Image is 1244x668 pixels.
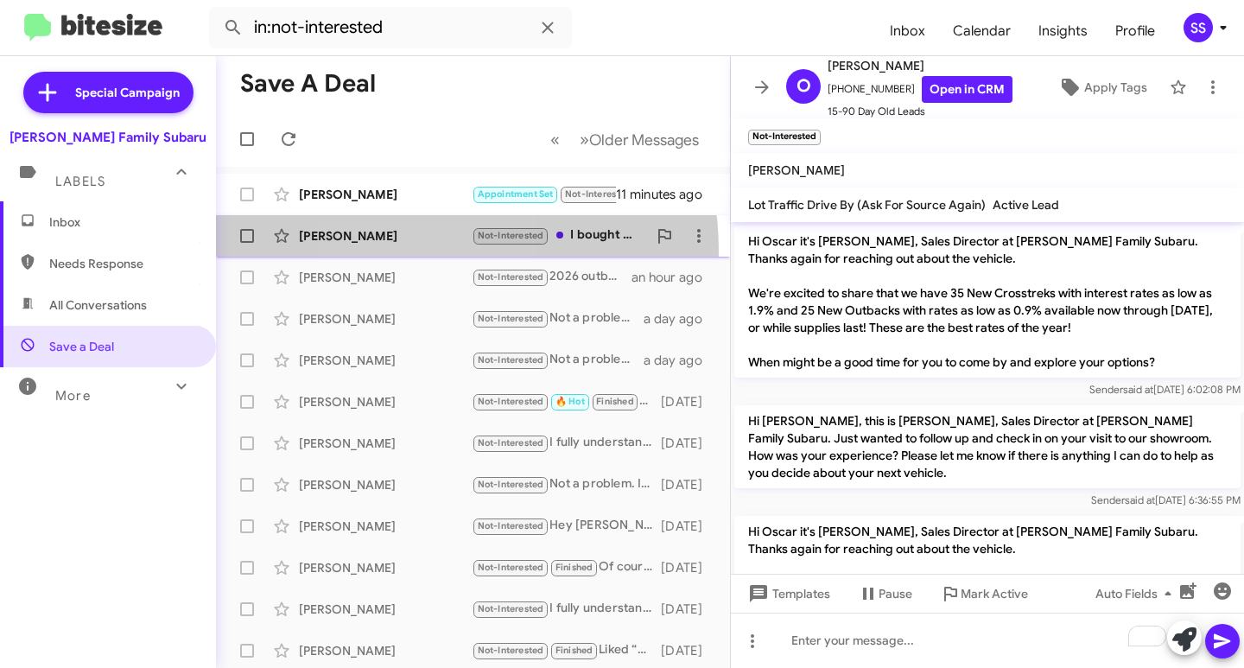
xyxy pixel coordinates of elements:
span: Not-Interested [478,645,544,656]
span: Not-Interested [478,271,544,283]
button: Apply Tags [1043,72,1161,103]
span: [PERSON_NAME] [748,162,845,178]
button: Templates [731,578,844,609]
div: [PERSON_NAME] [299,601,472,618]
button: Auto Fields [1082,578,1192,609]
div: No worries. I hope you have a great rest of your day! [472,391,661,411]
span: Appointment Set [478,188,554,200]
span: Needs Response [49,255,196,272]
a: Insights [1025,6,1101,56]
span: Not-Interested [478,354,544,366]
div: SS [1184,13,1213,42]
h1: Save a Deal [240,70,376,98]
div: [PERSON_NAME] [299,476,472,493]
div: [DATE] [661,435,716,452]
div: [DATE] [661,476,716,493]
div: a day ago [644,310,716,328]
button: Previous [540,122,570,157]
small: Not-Interested [748,130,821,145]
span: said at [1125,493,1155,506]
div: Of course! [472,557,661,577]
a: Special Campaign [23,72,194,113]
span: Apply Tags [1084,72,1147,103]
span: More [55,388,91,404]
span: 🔥 Hot [555,396,585,407]
span: Not-Interested [478,520,544,531]
span: Finished [555,562,593,573]
a: Profile [1101,6,1169,56]
span: Finished [555,645,593,656]
span: Not-Interested [478,396,544,407]
span: All Conversations [49,296,147,314]
span: Not-Interested [478,313,544,324]
span: Not-Interested [478,230,544,241]
div: [DATE] [661,559,716,576]
span: Templates [745,578,830,609]
span: Not-Interested [478,479,544,490]
nav: Page navigation example [541,122,709,157]
div: No, I have purchased a Nissan. Thank you. [472,184,616,204]
div: [PERSON_NAME] [299,269,472,286]
span: [PHONE_NUMBER] [828,76,1012,103]
a: Calendar [939,6,1025,56]
div: Hey [PERSON_NAME]. I just wanted to check in and see if you might be interested in trading in you... [472,516,661,536]
div: Not a problem. If you might be interested in trading into a Newer Crosstrek please let us know! [472,350,644,370]
span: Finished [596,396,634,407]
a: Inbox [876,6,939,56]
button: Mark Active [926,578,1042,609]
span: Not-Interested [565,188,632,200]
p: Hi Oscar it's [PERSON_NAME], Sales Director at [PERSON_NAME] Family Subaru. Thanks again for reac... [734,226,1241,378]
div: [PERSON_NAME] [299,393,472,410]
button: Pause [844,578,926,609]
div: Liked “Not a problem. Keep us in mind if you might be interested in the future or if you have any... [472,640,661,660]
span: Active Lead [993,197,1059,213]
span: Special Campaign [75,84,180,101]
span: Not-Interested [478,562,544,573]
button: SS [1169,13,1225,42]
span: Pause [879,578,912,609]
div: [DATE] [661,642,716,659]
input: Search [209,7,572,48]
span: Older Messages [589,130,699,150]
div: Not a problem. I fully understand. I hope you have a great rest of your day! [472,474,661,494]
div: an hour ago [632,269,716,286]
div: [PERSON_NAME] [299,642,472,659]
span: Not-Interested [478,437,544,449]
div: 2026 outback. [472,267,632,287]
div: [PERSON_NAME] [299,518,472,535]
div: [DATE] [661,518,716,535]
div: Not a problem. Would you be interested in trading into a Newer vehicle? [472,309,644,328]
div: [DATE] [661,393,716,410]
div: 11 minutes ago [616,186,716,203]
span: Inbox [49,213,196,231]
span: Auto Fields [1095,578,1178,609]
span: said at [1123,383,1153,396]
div: I fully understand. I hope you have a great rest of your day! [472,599,661,619]
div: [PERSON_NAME] [299,310,472,328]
div: a day ago [644,352,716,369]
div: [PERSON_NAME] Family Subaru [10,129,206,146]
p: Hi [PERSON_NAME], this is [PERSON_NAME], Sales Director at [PERSON_NAME] Family Subaru. Just want... [734,405,1241,488]
span: Mark Active [961,578,1028,609]
div: I fully understand. In case you were interested in a New vehicle please let me know. [472,433,661,453]
span: Not-Interested [478,603,544,614]
span: [PERSON_NAME] [828,55,1012,76]
div: [PERSON_NAME] [299,186,472,203]
div: I bought a car already [472,226,647,245]
div: [DATE] [661,601,716,618]
span: « [550,129,560,150]
div: [PERSON_NAME] [299,227,472,245]
span: Save a Deal [49,338,114,355]
span: O [797,73,811,100]
div: [PERSON_NAME] [299,435,472,452]
a: Open in CRM [922,76,1012,103]
span: 15-90 Day Old Leads [828,103,1012,120]
div: To enrich screen reader interactions, please activate Accessibility in Grammarly extension settings [731,613,1244,668]
span: Lot Traffic Drive By (Ask For Source Again) [748,197,986,213]
button: Next [569,122,709,157]
span: Sender [DATE] 6:36:55 PM [1091,493,1241,506]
